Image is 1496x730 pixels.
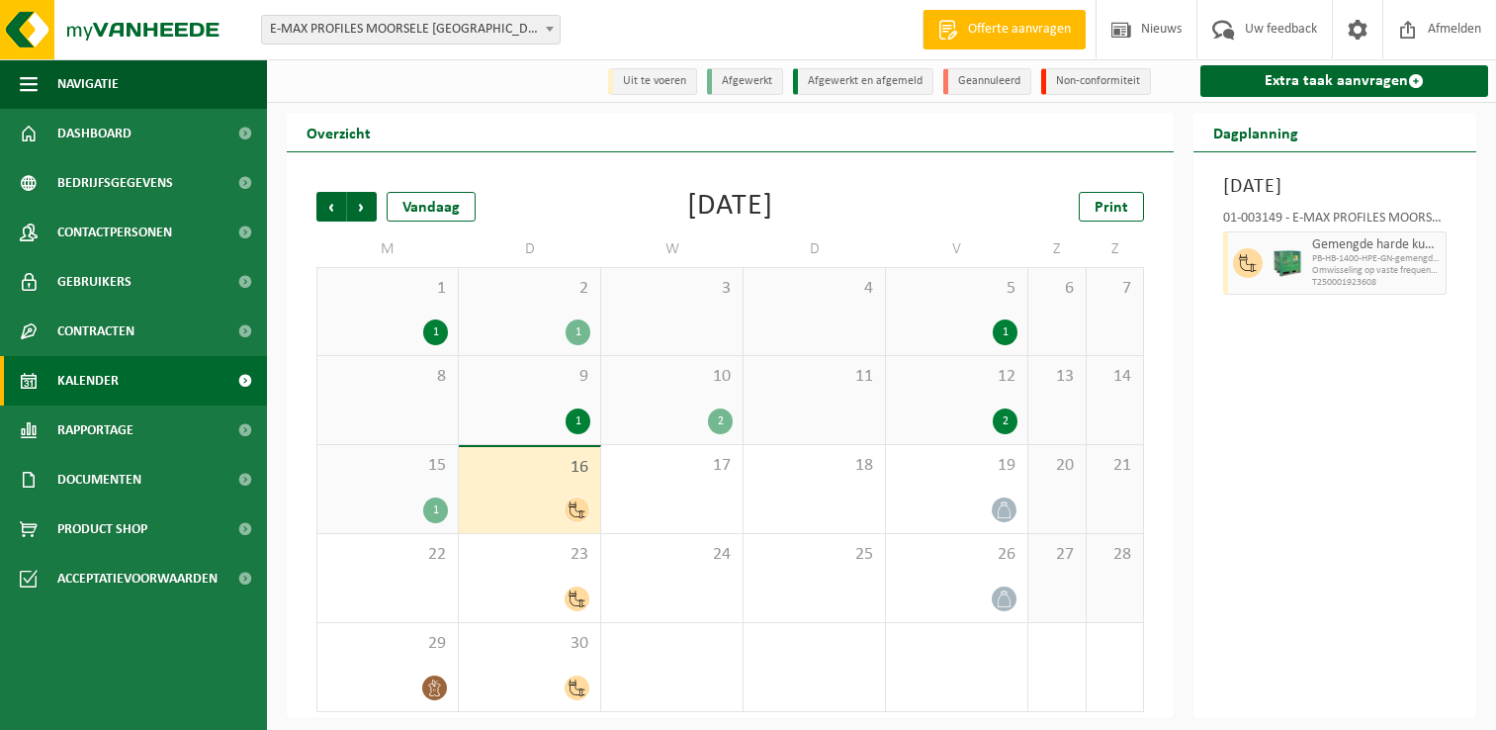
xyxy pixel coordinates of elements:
span: Offerte aanvragen [963,20,1076,40]
span: 7 [1097,278,1134,300]
span: 12 [896,366,1017,388]
span: Volgende [347,192,377,222]
span: 26 [896,544,1017,566]
h2: Dagplanning [1193,113,1318,151]
a: Offerte aanvragen [923,10,1086,49]
div: 2 [708,409,733,434]
td: M [316,231,459,267]
span: 25 [753,544,875,566]
span: Dashboard [57,109,132,158]
span: 22 [327,544,448,566]
td: V [886,231,1028,267]
h2: Overzicht [287,113,391,151]
div: 01-003149 - E-MAX PROFILES MOORSELE [GEOGRAPHIC_DATA] - [GEOGRAPHIC_DATA] [1223,212,1447,231]
span: 21 [1097,455,1134,477]
span: 13 [1038,366,1076,388]
span: Vorige [316,192,346,222]
span: Documenten [57,455,141,504]
li: Afgewerkt [707,68,783,95]
span: 2 [469,278,590,300]
span: Contactpersonen [57,208,172,257]
span: Acceptatievoorwaarden [57,554,218,603]
span: 30 [469,633,590,655]
div: 1 [993,319,1017,345]
span: Print [1095,200,1128,216]
li: Non-conformiteit [1041,68,1151,95]
span: 23 [469,544,590,566]
span: 3 [611,278,733,300]
div: 1 [423,498,448,523]
td: Z [1028,231,1087,267]
span: Omwisseling op vaste frequentie (incl. verwerking) [1312,265,1441,277]
span: 10 [611,366,733,388]
div: 1 [566,319,590,345]
span: 9 [469,366,590,388]
span: Contracten [57,307,134,356]
span: 5 [896,278,1017,300]
span: 8 [327,366,448,388]
span: T250001923608 [1312,277,1441,289]
span: 18 [753,455,875,477]
span: 29 [327,633,448,655]
span: E-MAX PROFILES MOORSELE NV - MOORSELE [261,15,561,45]
span: 14 [1097,366,1134,388]
span: Gemengde harde kunststoffen (PE, PP en PVC), recycleerbaar (industrieel) [1312,237,1441,253]
span: Navigatie [57,59,119,109]
td: D [744,231,886,267]
div: 2 [993,409,1017,434]
span: Bedrijfsgegevens [57,158,173,208]
span: 16 [469,457,590,479]
span: 24 [611,544,733,566]
span: 19 [896,455,1017,477]
a: Print [1079,192,1144,222]
span: Rapportage [57,406,133,455]
td: Z [1087,231,1145,267]
iframe: chat widget [10,686,330,730]
span: 6 [1038,278,1076,300]
span: Gebruikers [57,257,132,307]
a: Extra taak aanvragen [1200,65,1488,97]
span: 28 [1097,544,1134,566]
span: 27 [1038,544,1076,566]
span: 15 [327,455,448,477]
div: [DATE] [687,192,773,222]
div: Vandaag [387,192,476,222]
div: 1 [423,319,448,345]
span: E-MAX PROFILES MOORSELE NV - MOORSELE [262,16,560,44]
li: Afgewerkt en afgemeld [793,68,933,95]
img: PB-HB-1400-HPE-GN-01 [1273,248,1302,278]
span: 17 [611,455,733,477]
td: W [601,231,744,267]
td: D [459,231,601,267]
span: Product Shop [57,504,147,554]
div: 1 [566,409,590,434]
span: 11 [753,366,875,388]
span: Kalender [57,356,119,406]
span: PB-HB-1400-HPE-GN-gemengde kunststoffen (recycl), incl PVC [1312,253,1441,265]
span: 4 [753,278,875,300]
h3: [DATE] [1223,172,1447,202]
li: Uit te voeren [608,68,697,95]
span: 20 [1038,455,1076,477]
span: 1 [327,278,448,300]
li: Geannuleerd [943,68,1031,95]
